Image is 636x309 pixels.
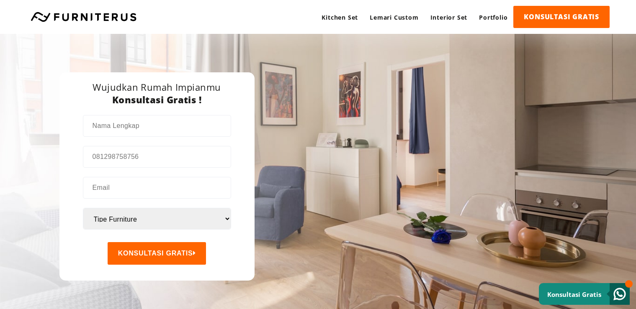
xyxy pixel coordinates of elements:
[513,6,610,28] a: KONSULTASI GRATIS
[425,6,474,29] a: Interior Set
[316,6,364,29] a: Kitchen Set
[84,146,230,167] input: 081298758756
[83,93,231,106] h3: Konsultasi Gratis !
[84,115,230,136] input: Nama Lengkap
[364,6,424,29] a: Lemari Custom
[539,283,630,305] a: Konsultasi Gratis
[473,6,513,29] a: Portfolio
[547,290,601,299] small: Konsultasi Gratis
[83,81,231,93] h3: Wujudkan Rumah Impianmu
[108,242,206,265] button: KONSULTASI GRATIS
[84,177,230,198] input: Email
